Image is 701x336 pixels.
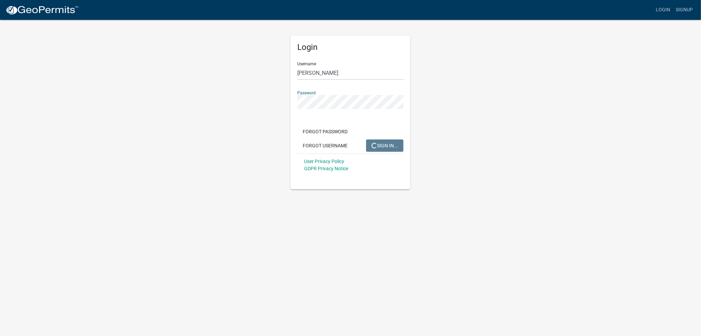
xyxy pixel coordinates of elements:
[304,166,348,171] a: GDPR Privacy Notice
[297,139,353,152] button: Forgot Username
[372,143,398,148] span: SIGN IN...
[653,3,673,16] a: Login
[673,3,696,16] a: Signup
[304,159,344,164] a: User Privacy Policy
[366,139,403,152] button: SIGN IN...
[297,125,353,138] button: Forgot Password
[297,42,403,52] h5: Login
